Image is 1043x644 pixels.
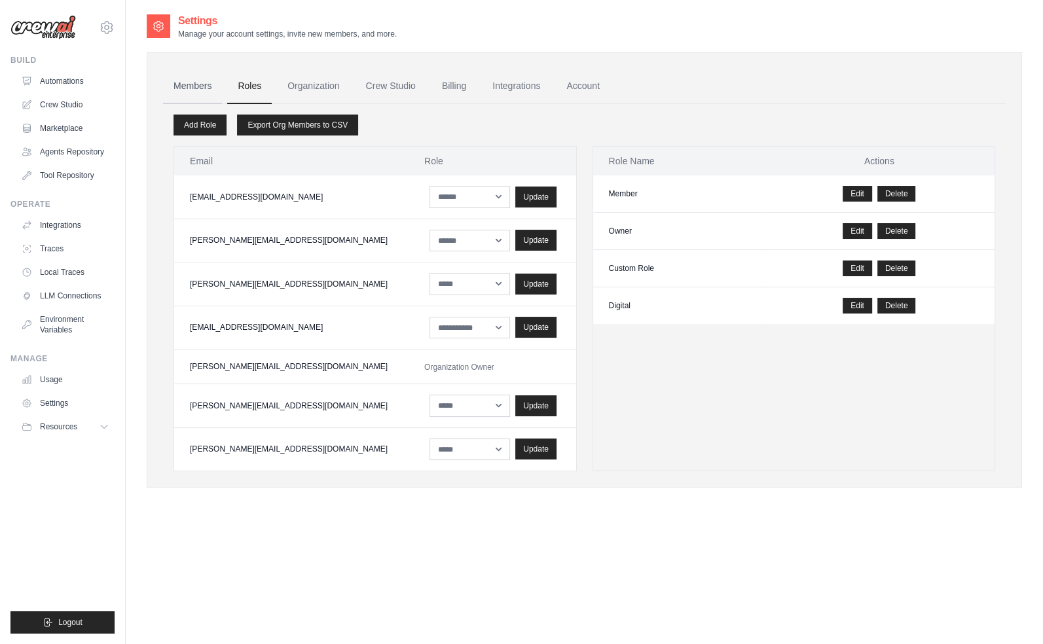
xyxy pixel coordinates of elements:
td: [EMAIL_ADDRESS][DOMAIN_NAME] [174,175,409,219]
button: Logout [10,611,115,634]
td: [PERSON_NAME][EMAIL_ADDRESS][DOMAIN_NAME] [174,349,409,384]
a: Export Org Members to CSV [237,115,358,135]
button: Update [515,274,557,295]
img: Logo [10,15,76,40]
td: [PERSON_NAME][EMAIL_ADDRESS][DOMAIN_NAME] [174,262,409,306]
a: Edit [843,186,872,202]
p: Manage your account settings, invite new members, and more. [178,29,397,39]
button: Update [515,438,557,459]
td: [EMAIL_ADDRESS][DOMAIN_NAME] [174,306,409,349]
a: Add Role [174,115,227,135]
button: Update [515,317,557,338]
td: [PERSON_NAME][EMAIL_ADDRESS][DOMAIN_NAME] [174,427,409,471]
a: Billing [431,69,477,104]
a: Members [163,69,222,104]
th: Role Name [593,147,764,175]
td: [PERSON_NAME][EMAIL_ADDRESS][DOMAIN_NAME] [174,219,409,262]
button: Delete [877,223,916,239]
a: Automations [16,71,115,92]
a: Roles [227,69,272,104]
div: Build [10,55,115,65]
button: Update [515,395,557,416]
th: Email [174,147,409,175]
div: Manage [10,353,115,364]
a: Organization [277,69,350,104]
div: Operate [10,199,115,209]
a: Marketplace [16,118,115,139]
a: Edit [843,260,872,276]
a: Agents Repository [16,141,115,162]
span: Logout [58,617,82,628]
td: [PERSON_NAME][EMAIL_ADDRESS][DOMAIN_NAME] [174,384,409,428]
td: Digital [593,287,764,325]
button: Resources [16,416,115,437]
th: Actions [764,147,995,175]
button: Delete [877,186,916,202]
a: Integrations [16,215,115,236]
a: Edit [843,298,872,313]
a: Edit [843,223,872,239]
a: Environment Variables [16,309,115,340]
a: Tool Repository [16,165,115,186]
a: Settings [16,393,115,414]
h2: Settings [178,13,397,29]
th: Role [409,147,576,175]
button: Delete [877,298,916,313]
a: Crew Studio [356,69,426,104]
span: Resources [40,421,77,432]
a: Account [556,69,610,104]
a: Local Traces [16,262,115,283]
a: Integrations [482,69,551,104]
td: Custom Role [593,250,764,287]
button: Delete [877,260,916,276]
a: Traces [16,238,115,259]
span: Organization Owner [424,363,494,372]
td: Owner [593,213,764,250]
a: Usage [16,369,115,390]
td: Member [593,175,764,213]
button: Update [515,187,557,207]
button: Update [515,230,557,251]
a: Crew Studio [16,94,115,115]
a: LLM Connections [16,285,115,306]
